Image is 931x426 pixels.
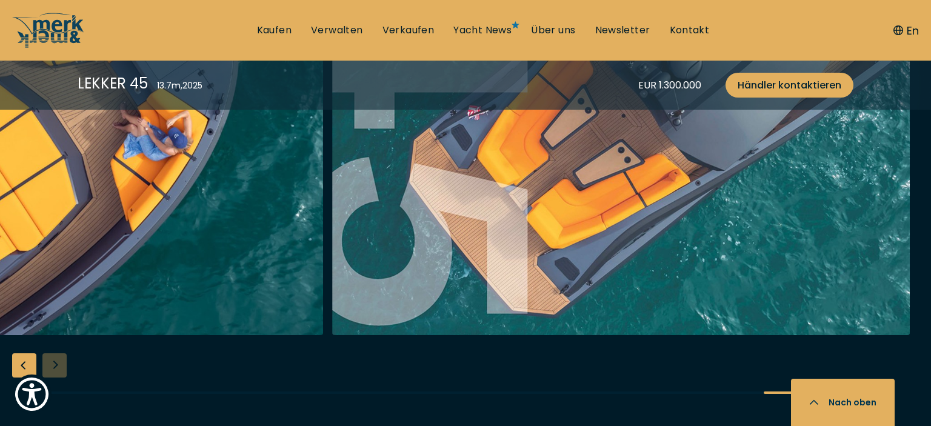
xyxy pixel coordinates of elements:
div: Previous slide [12,353,36,378]
a: Kontakt [670,24,710,37]
a: Über uns [531,24,575,37]
a: Verwalten [311,24,363,37]
div: EUR 1.300.000 [638,78,701,93]
a: Verkaufen [382,24,435,37]
a: Kaufen [257,24,292,37]
a: Yacht News [453,24,512,37]
button: Show Accessibility Preferences [12,374,52,414]
a: Händler kontaktieren [726,73,853,98]
span: Händler kontaktieren [738,78,841,93]
a: Newsletter [595,24,650,37]
div: 13.7 m , 2025 [157,79,202,92]
button: Nach oben [791,379,895,426]
div: LEKKER 45 [78,73,148,94]
button: En [893,22,919,39]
